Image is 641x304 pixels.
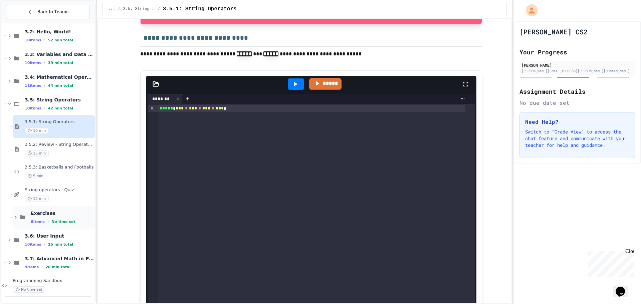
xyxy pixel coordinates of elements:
span: 10 items [25,242,41,247]
span: Exercises [31,210,94,216]
span: 3.6: User Input [25,233,94,239]
span: 15 min [25,150,49,157]
iframe: chat widget [613,277,634,297]
span: 3.5: String Operators [25,97,94,103]
span: 3.3: Variables and Data Types [25,51,94,57]
span: 3.5.2: Review - String Operators [25,142,94,147]
h3: Need Help? [525,118,629,126]
span: 39 min total [48,61,73,65]
div: [PERSON_NAME] [521,62,633,68]
span: 9 items [25,265,39,269]
span: Programming Sandbox [13,278,94,284]
iframe: chat widget [586,248,634,277]
h1: [PERSON_NAME] CS2 [519,27,588,36]
span: / [158,6,160,12]
span: 5 min [25,173,46,179]
span: • [44,60,45,65]
span: 3.2: Hello, World! [25,29,94,35]
span: 11 items [25,83,41,88]
div: No due date set [519,99,635,107]
span: 10 items [25,38,41,42]
span: 3.5: String Operators [123,6,155,12]
span: 6 items [31,220,45,224]
span: 20 min total [45,265,70,269]
span: 3.7: Advanced Math in Python [25,256,94,262]
span: 10 min [25,127,49,134]
span: ... [108,6,116,12]
span: 3.5.3: Basketballs and Footballs [25,165,94,170]
button: Back to Teams [6,5,90,19]
span: • [44,105,45,111]
span: No time set [51,220,75,224]
span: 44 min total [48,83,73,88]
span: 3.5.1: String Operators [163,5,237,13]
span: 3.5.1: String Operators [25,119,94,125]
div: Chat with us now!Close [3,3,46,42]
span: 10 items [25,106,41,110]
span: 10 items [25,61,41,65]
span: • [47,219,49,224]
h2: Your Progress [519,47,635,57]
span: / [118,6,120,12]
span: String operators - Quiz [25,187,94,193]
span: • [41,264,43,270]
span: No time set [13,286,45,293]
span: • [44,83,45,88]
div: My Account [519,3,540,18]
span: 12 min [25,196,49,202]
span: 42 min total [48,106,73,110]
span: Back to Teams [37,8,68,15]
h2: Assignment Details [519,87,635,96]
span: • [44,242,45,247]
span: 52 min total [48,38,73,42]
p: Switch to "Grade View" to access the chat feature and communicate with your teacher for help and ... [525,128,629,148]
div: [PERSON_NAME][EMAIL_ADDRESS][PERSON_NAME][DOMAIN_NAME] [521,68,633,73]
span: • [44,37,45,43]
span: 25 min total [48,242,73,247]
span: 3.4: Mathematical Operators [25,74,94,80]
